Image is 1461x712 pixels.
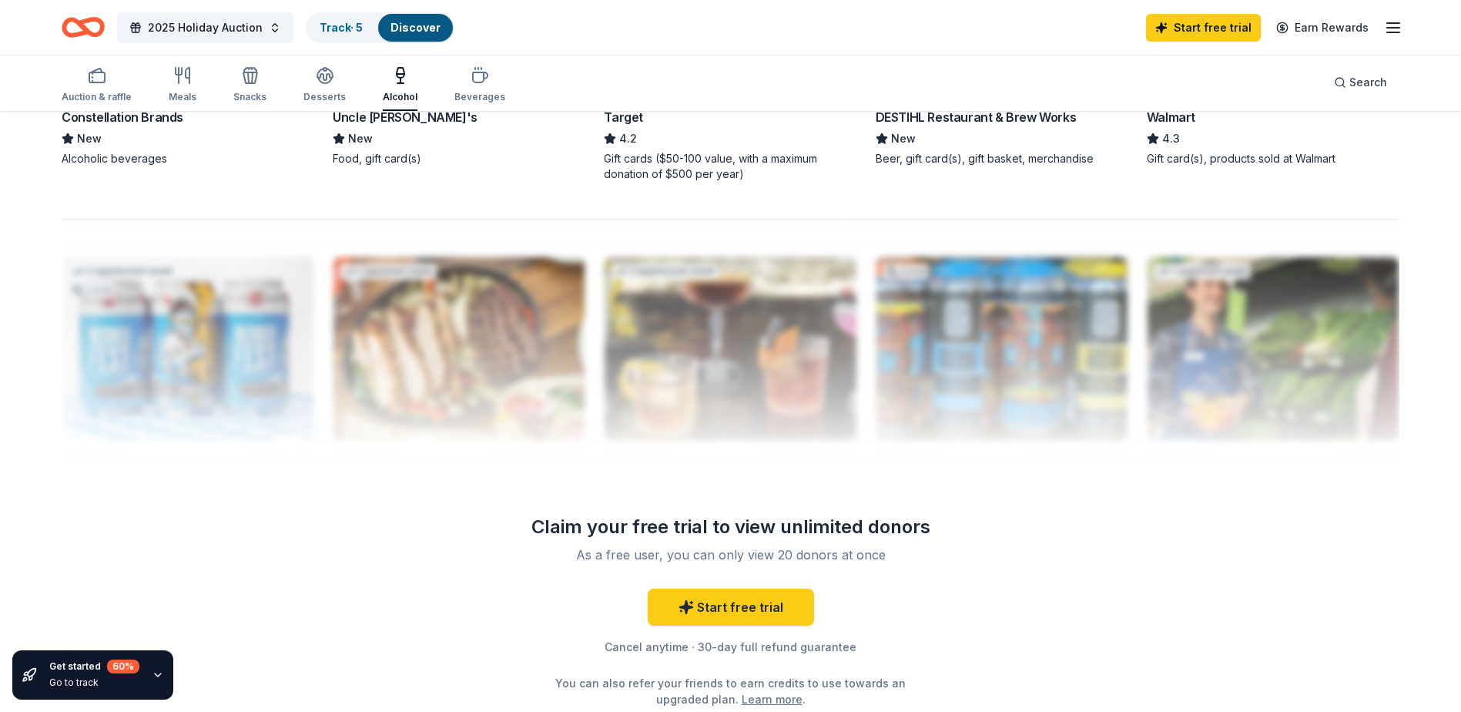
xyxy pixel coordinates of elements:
div: Get started [49,660,139,673]
div: 60 % [107,660,139,673]
span: 4.2 [619,129,637,148]
a: Home [62,9,105,45]
span: New [891,129,916,148]
div: You can also refer your friends to earn credits to use towards an upgraded plan. . [552,675,910,707]
a: Start free trial [1146,14,1261,42]
a: Track· 5 [320,21,363,34]
div: Alcohol [383,91,417,103]
button: Snacks [233,60,266,111]
div: DESTIHL Restaurant & Brew Works [876,108,1077,126]
button: Meals [169,60,196,111]
span: Search [1349,73,1387,92]
span: 4.3 [1162,129,1180,148]
div: Alcoholic beverages [62,151,314,166]
div: Beverages [454,91,505,103]
button: Alcohol [383,60,417,111]
div: Cancel anytime · 30-day full refund guarantee [509,638,953,657]
a: Earn Rewards [1267,14,1378,42]
button: 2025 Holiday Auction [117,12,293,43]
button: Beverages [454,60,505,111]
div: Walmart [1147,108,1195,126]
div: Gift card(s), products sold at Walmart [1147,151,1399,166]
div: Snacks [233,91,266,103]
div: Gift cards ($50-100 value, with a maximum donation of $500 per year) [604,151,856,182]
a: Discover [390,21,441,34]
span: New [77,129,102,148]
button: Search [1322,67,1399,98]
span: 2025 Holiday Auction [148,18,263,37]
button: Auction & raffle [62,60,132,111]
button: Desserts [303,60,346,111]
a: Start free trial [648,589,814,626]
div: Constellation Brands [62,108,183,126]
div: Claim your free trial to view unlimited donors [509,515,953,539]
div: Desserts [303,91,346,103]
div: Meals [169,91,196,103]
div: Food, gift card(s) [333,151,585,166]
div: Go to track [49,677,139,689]
a: Learn more [742,691,803,707]
div: Uncle [PERSON_NAME]'s [333,108,478,126]
div: Target [604,108,643,126]
span: New [348,129,373,148]
div: As a free user, you can only view 20 donors at once [528,546,934,564]
div: Auction & raffle [62,91,132,103]
div: Beer, gift card(s), gift basket, merchandise [876,151,1128,166]
button: Track· 5Discover [306,12,454,43]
